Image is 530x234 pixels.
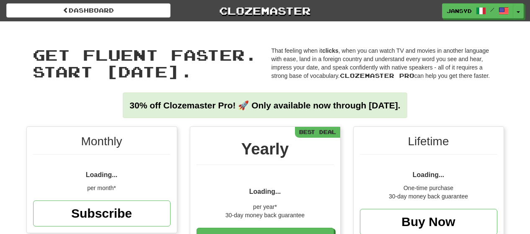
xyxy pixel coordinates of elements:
div: 30-day money back guarantee [360,192,497,201]
div: Best Deal [295,127,340,137]
div: One-time purchase [360,184,497,192]
span: / [490,7,494,13]
span: Clozemaster Pro [340,72,414,79]
span: Get fluent faster. Start [DATE]. [33,46,257,80]
p: That feeling when it , when you can watch TV and movies in another language with ease, land in a ... [271,46,498,80]
div: Monthly [33,133,171,154]
span: Loading... [249,188,281,195]
span: Loading... [86,171,118,178]
span: Loading... [413,171,445,178]
div: per month* [33,184,171,192]
div: 30-day money back guarantee [196,211,334,219]
div: per year* [196,203,334,211]
strong: 30% off Clozemaster Pro! 🚀 Only available now through [DATE]. [129,100,400,110]
div: Lifetime [360,133,497,154]
a: Clozemaster [183,3,347,18]
span: JanSyd [447,7,472,15]
a: Dashboard [6,3,171,18]
strong: clicks [322,47,339,54]
a: JanSyd / [442,3,513,18]
div: Yearly [196,137,334,165]
a: Subscribe [33,201,171,226]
